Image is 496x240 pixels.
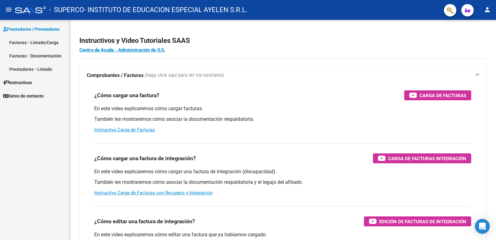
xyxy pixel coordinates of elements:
[5,6,12,13] mat-icon: menu
[94,116,471,123] p: También les mostraremos cómo asociar la documentación respaldatoria.
[3,26,60,33] span: Prestadores / Proveedores
[364,216,471,226] button: Edición de Facturas de integración
[388,155,466,162] span: Carga de Facturas Integración
[79,47,165,53] a: Centro de Ayuda - Administración de O.S.
[87,72,144,79] strong: Comprobantes / Facturas
[475,219,490,234] div: Open Intercom Messenger
[94,127,155,133] a: Instructivo Carga de Facturas
[404,90,471,100] button: Carga de Facturas
[94,154,196,163] h3: ¿Cómo cargar una factura de integración?
[3,93,44,99] span: Datos de contacto
[84,3,248,17] span: - INSTITUTO DE EDUCACION ESPECIAL AYELEN S.R.L.
[79,66,486,85] mat-expansion-panel-header: Comprobantes / Facturas (haga click aquí para ver los tutoriales)
[94,217,195,226] h3: ¿Cómo editar una factura de integración?
[484,6,491,13] mat-icon: person
[145,72,224,79] span: (haga click aquí para ver los tutoriales)
[3,79,32,86] span: Instructivos
[94,105,471,112] p: En este video explicaremos cómo cargar facturas.
[379,218,466,225] span: Edición de Facturas de integración
[94,231,471,238] p: En este video explicaremos cómo editar una factura que ya habíamos cargado.
[94,190,213,196] a: Instructivo Carga de Facturas con Recupero x Integración
[419,92,466,99] span: Carga de Facturas
[94,179,471,186] p: También les mostraremos cómo asociar la documentación respaldatoria y el legajo del afiliado.
[94,91,159,100] h3: ¿Cómo cargar una factura?
[373,153,471,163] button: Carga de Facturas Integración
[94,168,471,175] p: En este video explicaremos cómo cargar una factura de integración (discapacidad).
[79,35,486,47] h2: Instructivos y Video Tutoriales SAAS
[49,3,84,17] span: - SUPERCO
